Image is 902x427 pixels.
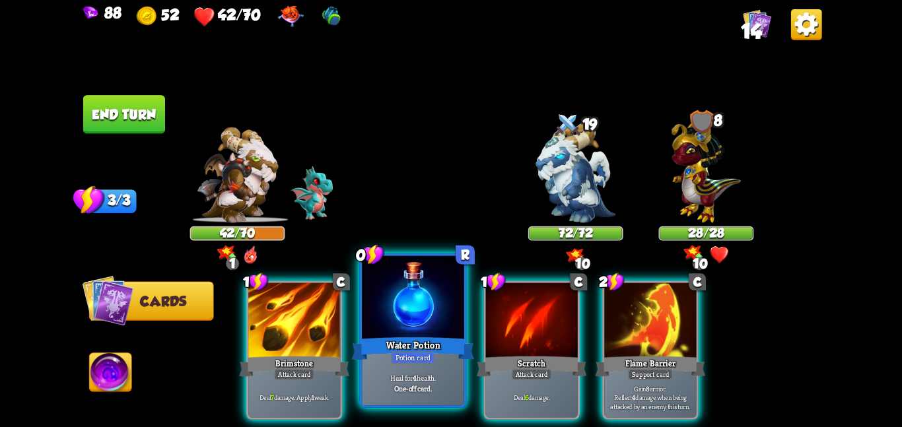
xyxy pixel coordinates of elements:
[525,393,528,402] b: 6
[413,373,417,383] b: 4
[791,9,822,40] img: Options_Button.png
[599,272,625,291] div: 2
[239,354,349,378] div: Brimstone
[140,294,186,309] span: Cards
[456,245,475,264] div: R
[356,244,384,265] div: 0
[391,351,434,364] div: Potion card
[197,127,278,222] img: Barbarian_Dragon.png
[333,273,350,290] div: C
[83,4,122,21] div: Gems
[477,354,587,378] div: Scratch
[743,9,771,37] img: Cards_Icon.png
[274,368,314,379] div: Attack card
[528,110,623,141] div: 19
[218,6,260,23] span: 42/70
[89,281,214,320] button: Cards
[394,383,432,393] b: One-off card.
[632,393,635,402] b: 4
[271,393,273,402] b: 7
[161,6,179,23] span: 52
[607,383,694,411] p: Gain armor. Reflect damage when being attacked by an enemy this turn.
[352,335,474,362] div: Water Potion
[689,273,706,290] div: C
[659,110,754,133] div: 8
[312,393,314,402] b: 1
[251,393,338,402] p: Deal damage. Apply weak.
[83,275,134,326] img: Cards_Icon.png
[90,353,132,396] img: Ability_Icon.png
[364,373,462,383] p: Heal for health.
[741,20,762,43] span: 14
[512,368,552,379] div: Attack card
[193,6,260,28] div: Health
[570,273,587,290] div: C
[193,6,215,27] img: Heart.png
[488,393,575,402] p: Deal damage.
[743,9,771,40] div: View all the cards in your deck
[243,272,269,291] div: 1
[595,354,705,378] div: Flame Barrier
[83,95,165,133] button: End turn
[83,6,98,20] img: Gem.png
[481,272,506,291] div: 1
[137,6,158,27] img: Gold.png
[320,5,341,26] img: Gym Bag - Gain 1 Bonus Damage at the start of the combat.
[646,383,649,393] b: 8
[278,5,304,26] img: Regal Pillow - Heal an additional 15 HP when you rest at the campfire.
[137,6,179,28] div: Gold
[628,368,673,379] div: Support card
